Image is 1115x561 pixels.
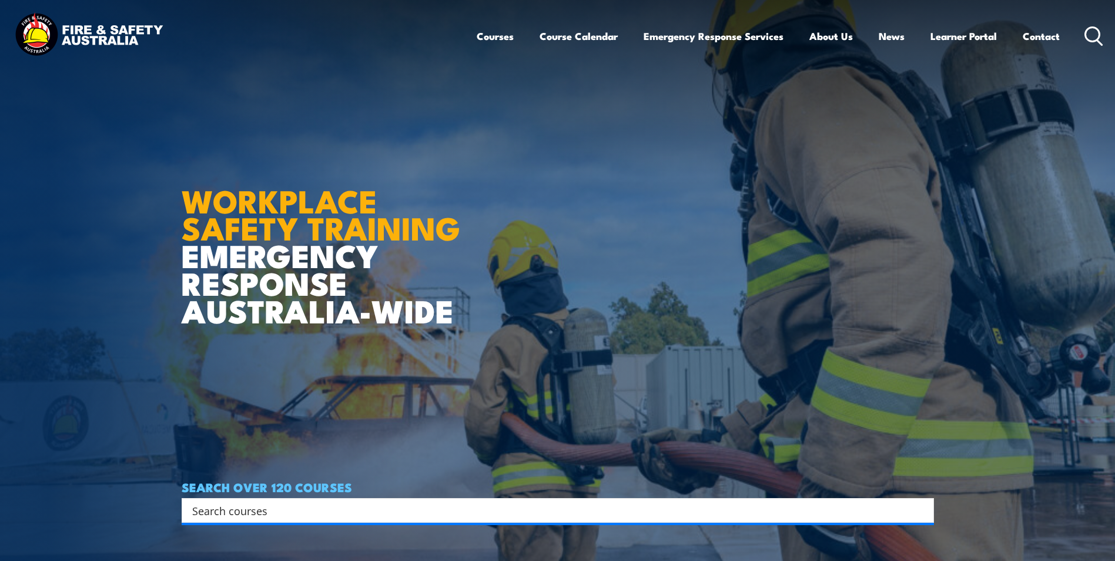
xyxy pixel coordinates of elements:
input: Search input [192,502,908,519]
form: Search form [195,502,910,519]
a: About Us [809,21,853,52]
a: Courses [477,21,514,52]
strong: WORKPLACE SAFETY TRAINING [182,175,460,252]
a: Learner Portal [930,21,997,52]
a: News [879,21,905,52]
h4: SEARCH OVER 120 COURSES [182,480,934,493]
h1: EMERGENCY RESPONSE AUSTRALIA-WIDE [182,157,469,324]
a: Contact [1023,21,1060,52]
a: Course Calendar [540,21,618,52]
button: Search magnifier button [913,502,930,519]
a: Emergency Response Services [644,21,783,52]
